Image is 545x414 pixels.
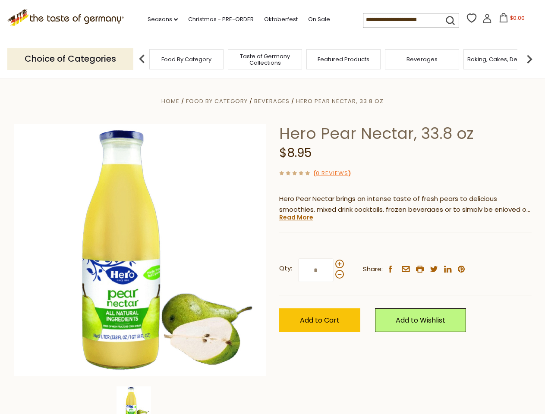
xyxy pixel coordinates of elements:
[279,124,532,143] h1: Hero Pear Nectar, 33.8 oz
[308,15,330,24] a: On Sale
[494,13,530,26] button: $0.00
[133,50,151,68] img: previous arrow
[279,308,360,332] button: Add to Cart
[363,264,383,275] span: Share:
[375,308,466,332] a: Add to Wishlist
[279,194,532,215] p: Hero Pear Nectar brings an intense taste of fresh pears to delicious smoothies, mixed drink cockt...
[300,315,340,325] span: Add to Cart
[279,263,292,274] strong: Qty:
[510,14,525,22] span: $0.00
[188,15,254,24] a: Christmas - PRE-ORDER
[521,50,538,68] img: next arrow
[161,56,211,63] a: Food By Category
[467,56,534,63] a: Baking, Cakes, Desserts
[14,124,266,376] img: Hero Pear Nectar, 33.8 oz
[230,53,299,66] a: Taste of Germany Collections
[186,97,248,105] a: Food By Category
[279,144,312,161] span: $8.95
[316,169,348,178] a: 0 Reviews
[296,97,384,105] a: Hero Pear Nectar, 33.8 oz
[7,48,133,69] p: Choice of Categories
[298,258,334,282] input: Qty:
[318,56,369,63] a: Featured Products
[313,169,351,177] span: ( )
[161,97,180,105] a: Home
[264,15,298,24] a: Oktoberfest
[148,15,178,24] a: Seasons
[279,213,313,222] a: Read More
[254,97,290,105] a: Beverages
[406,56,438,63] a: Beverages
